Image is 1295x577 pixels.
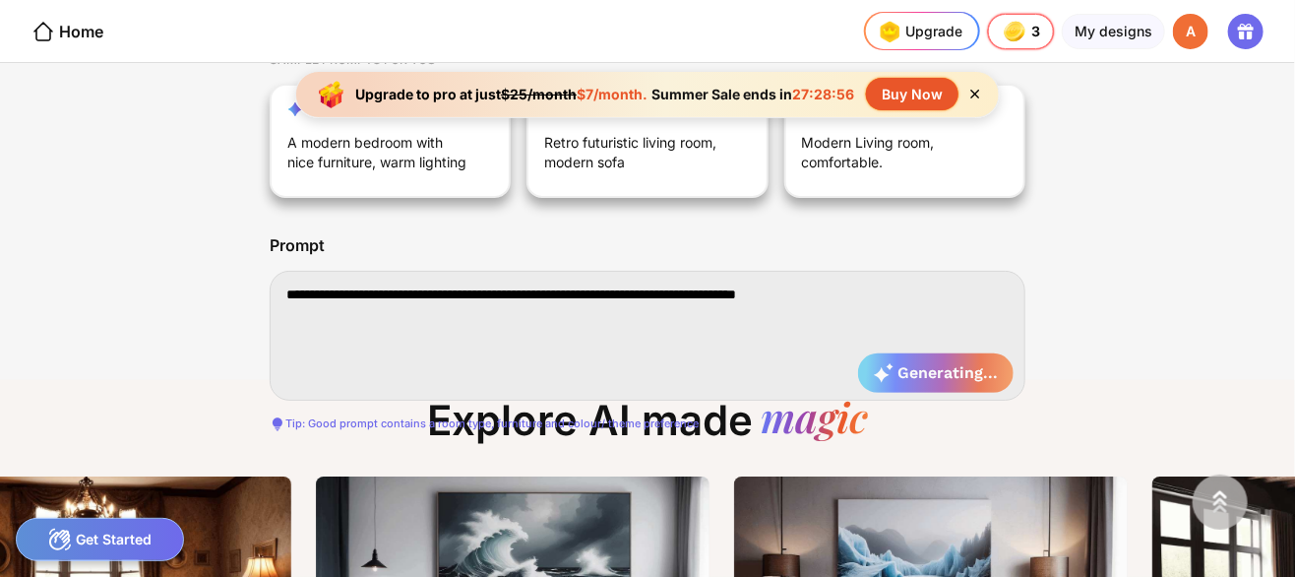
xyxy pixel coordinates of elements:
div: A [1173,14,1208,49]
div: Tip: Good prompt contains a room type, furniture and colour/ theme preference [270,417,1025,432]
span: 3 [1031,24,1042,39]
span: 27:28:56 [792,86,854,102]
div: Prompt [270,237,325,255]
div: A modern bedroom with nice furniture, warm lighting [287,133,472,180]
div: Buy Now [866,78,958,110]
div: My designs [1062,14,1165,49]
div: Summer Sale ends in [647,86,858,102]
span: $7/month. [577,86,647,102]
div: Retro futuristic living room, modern sofa [544,133,729,180]
img: upgrade-nav-btn-icon.gif [874,16,905,47]
div: Upgrade [874,16,962,47]
div: Get Started [16,518,184,561]
span: $25/month [501,86,577,102]
div: Modern Living room, comfortable. [802,133,987,180]
img: upgrade-banner-new-year-icon.gif [312,75,351,114]
div: Home [31,20,103,43]
div: Upgrade to pro at just [355,86,647,102]
img: reimagine-star-icon.svg [287,101,303,117]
